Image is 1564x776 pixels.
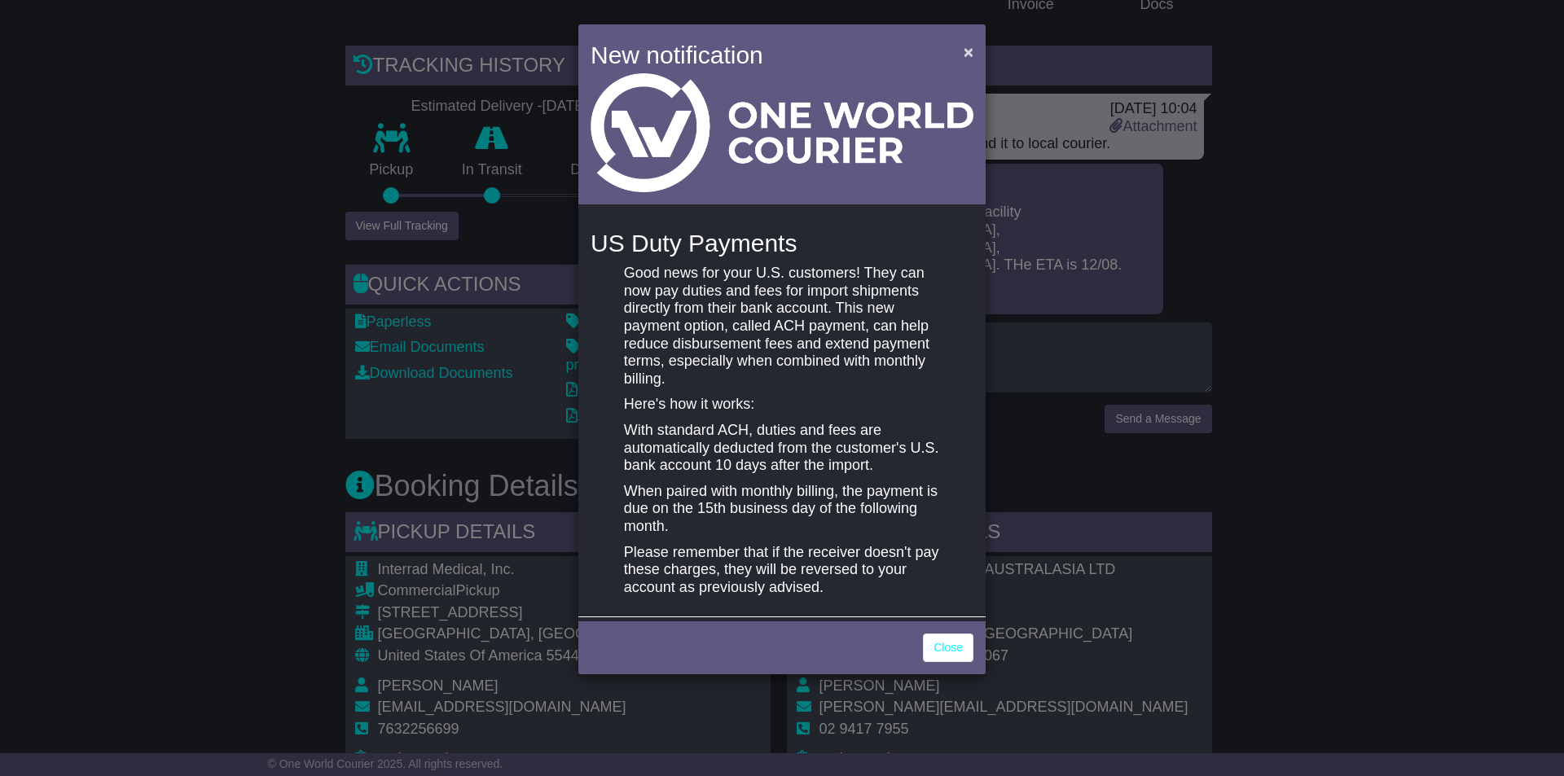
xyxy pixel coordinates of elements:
a: Close [923,634,973,662]
h4: US Duty Payments [591,230,973,256]
h4: New notification [591,37,940,73]
button: Close [956,35,982,68]
p: Here's how it works: [624,396,940,414]
p: When paired with monthly billing, the payment is due on the 15th business day of the following mo... [624,483,940,536]
p: With standard ACH, duties and fees are automatically deducted from the customer's U.S. bank accou... [624,422,940,475]
p: Please remember that if the receiver doesn't pay these charges, they will be reversed to your acc... [624,544,940,597]
span: × [964,42,973,61]
p: Good news for your U.S. customers! They can now pay duties and fees for import shipments directly... [624,265,940,388]
img: Light [591,73,973,192]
